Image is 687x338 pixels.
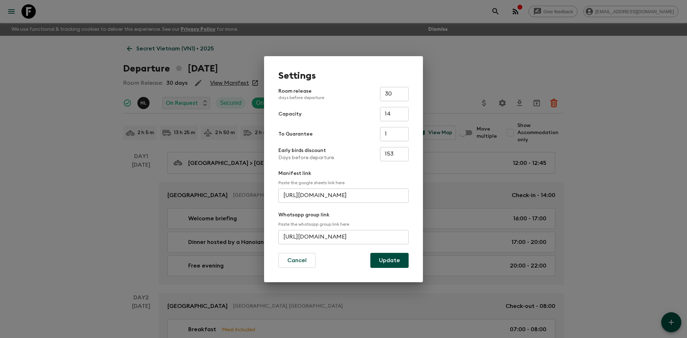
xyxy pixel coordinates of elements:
input: e.g. 180 [380,147,409,161]
input: e.g. https://docs.google.com/spreadsheets/d/1P7Zz9v8J0vXy1Q/edit#gid=0 [278,188,409,203]
p: Days before departure. [278,154,335,161]
input: e.g. 14 [380,107,409,121]
p: Paste the whatsapp group link here [278,221,409,227]
input: e.g. 30 [380,87,409,101]
p: Manifest link [278,170,409,177]
button: Update [370,253,409,268]
p: days before departure [278,95,324,101]
p: To Guarantee [278,131,313,138]
p: Whatsapp group link [278,211,409,219]
input: e.g. https://chat.whatsapp.com/... [278,230,409,244]
p: Room release [278,88,324,101]
input: e.g. 4 [380,127,409,141]
h1: Settings [278,70,409,81]
p: Paste the google sheets link here [278,180,409,186]
p: Early birds discount [278,147,335,154]
button: Cancel [278,253,316,268]
p: Capacity [278,111,302,118]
